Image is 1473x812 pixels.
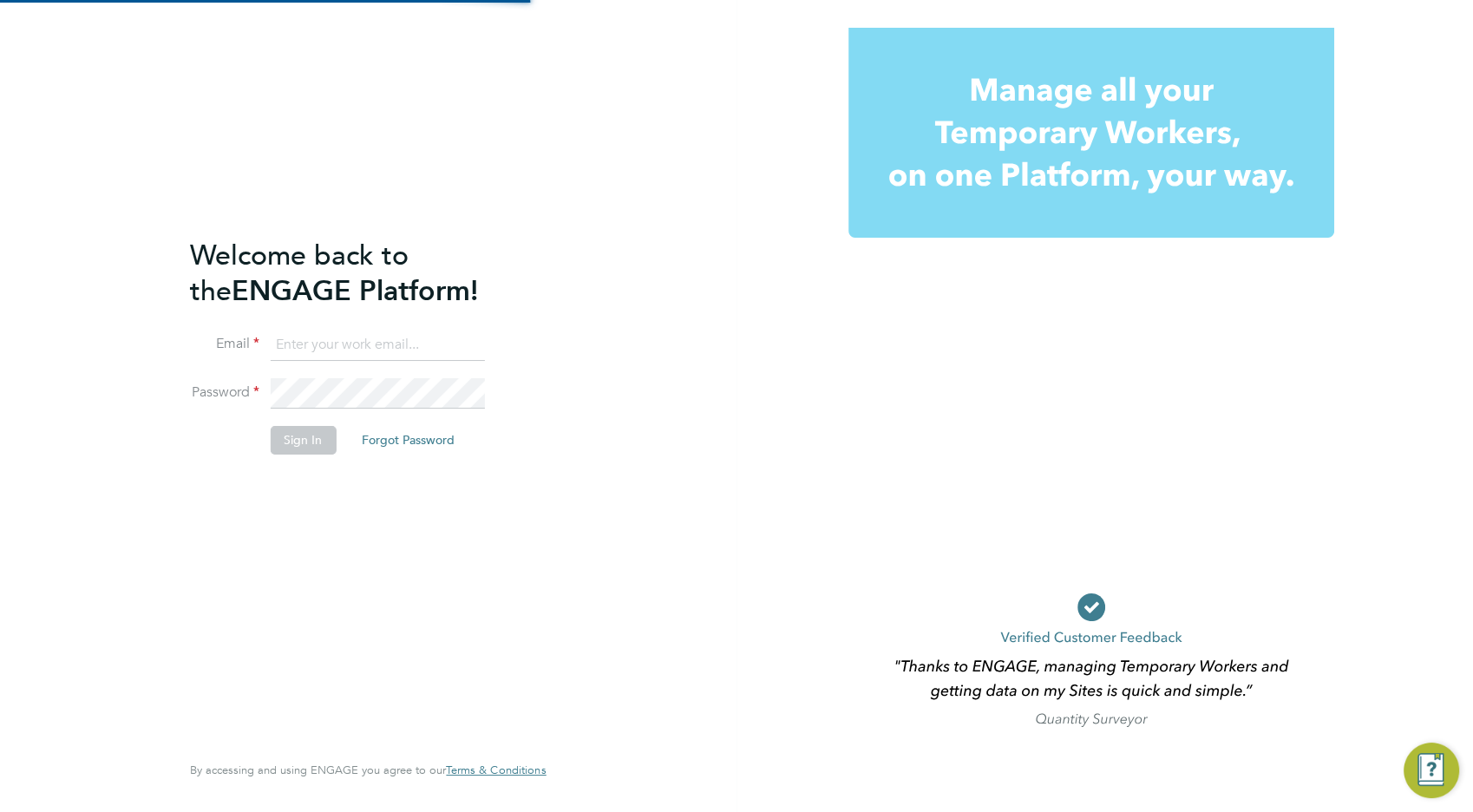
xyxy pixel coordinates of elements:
button: Engage Resource Center [1404,743,1459,798]
button: Forgot Password [348,426,468,454]
h2: ENGAGE Platform! [190,238,528,309]
button: Sign In [270,426,336,454]
span: Terms & Conditions [446,763,546,777]
input: Enter your work email... [270,330,484,361]
label: Email [190,335,259,353]
span: By accessing and using ENGAGE you agree to our [190,763,546,777]
label: Password [190,383,259,402]
a: Terms & Conditions [446,763,546,777]
span: Welcome back to the [190,239,409,308]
